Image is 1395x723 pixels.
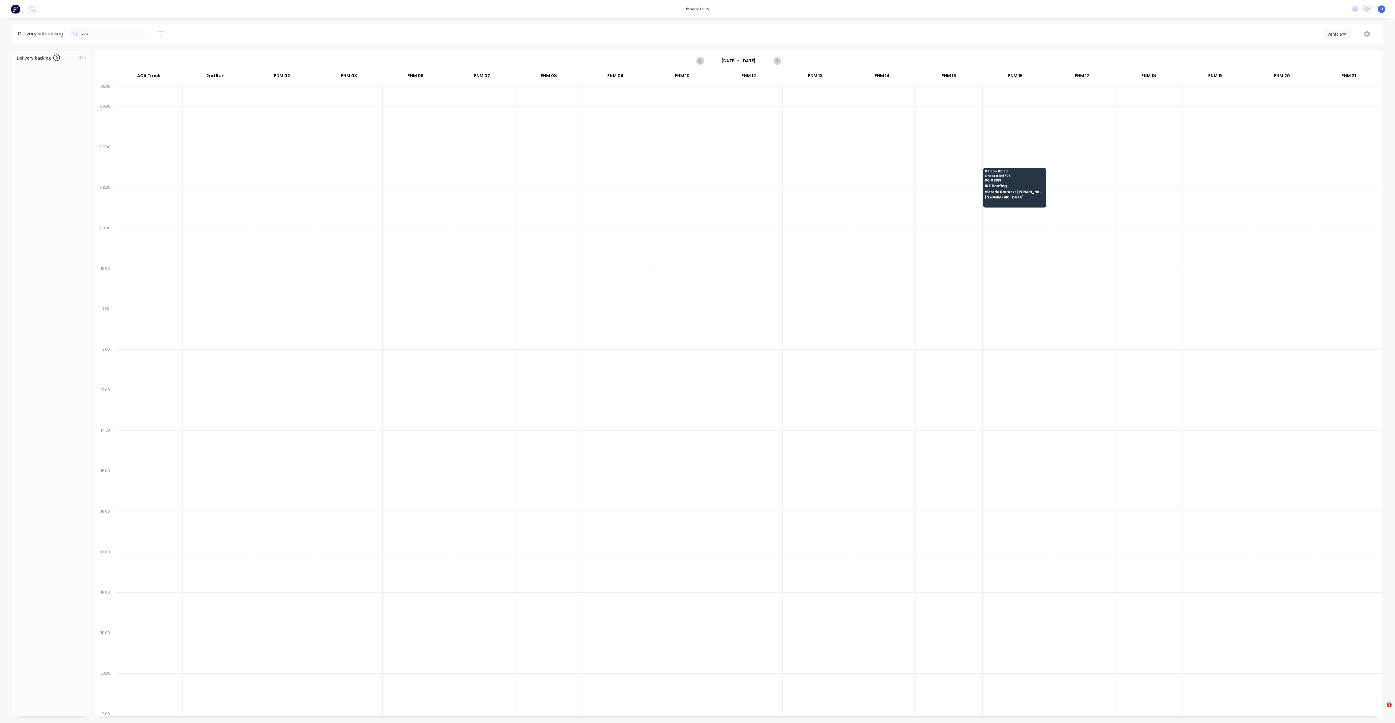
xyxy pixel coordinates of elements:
div: 2nd Run [182,70,249,84]
div: FNM 06 [382,70,449,84]
img: Factory [11,5,20,14]
iframe: Intercom live chat [1374,702,1389,717]
div: ACA Truck [115,70,182,84]
span: Order # 194793 [985,174,1044,178]
div: FNM 21 [1315,70,1382,84]
div: 21:00 [95,710,116,718]
div: FNM 08 [516,70,582,84]
span: IRT Roofing [985,184,1044,188]
div: FNM 13 [782,70,849,84]
div: FNM 03 [315,70,382,84]
div: FNM 02 [249,70,315,84]
div: Vehicle [1327,31,1345,37]
div: FNM 10 [649,70,715,84]
div: FNM 16 [982,70,1048,84]
div: 10:00 [95,265,116,306]
span: 1 [1387,702,1392,707]
div: 20:00 [95,670,116,710]
span: F1 [1380,6,1383,12]
div: 14:00 [95,427,116,467]
div: FNM 12 [716,70,782,84]
div: FNM 20 [1249,70,1315,84]
button: Vehicle [1324,29,1351,39]
div: 09:00 [95,224,116,265]
span: Victoria Barracks [PERSON_NAME] Terrace [985,190,1044,194]
span: Delivery backlog [17,55,51,61]
div: 07:00 [95,143,116,184]
span: 07:30 - 08:30 [985,169,1044,173]
div: 05:30 [95,83,116,103]
div: 11:00 [95,305,116,346]
div: FNM 07 [449,70,515,84]
div: FNM 14 [849,70,915,84]
div: 18:00 [95,589,116,629]
div: 17:00 [95,548,116,589]
div: 12:00 [95,346,116,386]
div: 08:00 [95,184,116,224]
span: PO # 8019 [985,178,1044,182]
div: FNM 17 [1049,70,1115,84]
div: 13:00 [95,386,116,427]
div: Delivery scheduling [12,24,69,44]
div: 16:00 [95,508,116,548]
div: 19:00 [95,629,116,670]
div: FNM 18 [1116,70,1182,84]
div: FNM 15 [915,70,982,84]
div: 15:00 [95,467,116,508]
span: 0 [53,54,60,61]
div: productivity [683,5,712,14]
div: 06:00 [95,103,116,143]
div: FNM 09 [582,70,648,84]
div: FNM 19 [1182,70,1248,84]
input: Search for orders [81,28,145,40]
span: [GEOGRAPHIC_DATA] [985,195,1044,199]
